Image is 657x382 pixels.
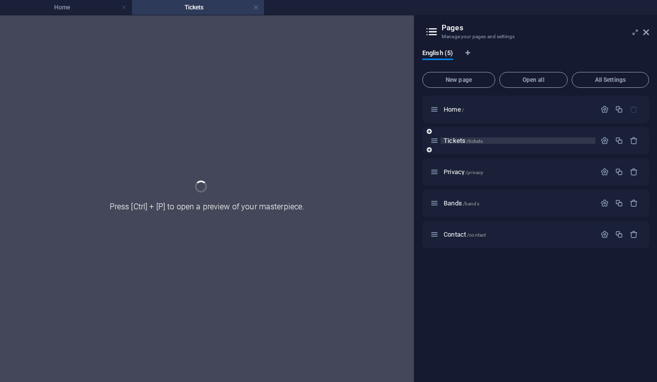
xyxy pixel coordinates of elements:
[442,23,649,32] h2: Pages
[444,231,486,238] span: Click to open page
[427,77,491,83] span: New page
[422,49,649,68] div: Language Tabs
[444,168,483,176] span: Click to open page
[444,106,464,113] span: Home
[615,136,623,145] div: Duplicate
[132,2,264,13] h4: Tickets
[600,168,609,176] div: Settings
[630,136,638,145] div: Remove
[463,201,479,206] span: /bands
[630,105,638,114] div: The startpage cannot be deleted
[615,230,623,239] div: Duplicate
[615,168,623,176] div: Duplicate
[630,230,638,239] div: Remove
[600,230,609,239] div: Settings
[441,169,595,175] div: Privacy/privacy
[444,137,483,144] span: Click to open page
[466,138,483,144] span: /tickets
[441,231,595,238] div: Contact/contact
[422,72,495,88] button: New page
[630,168,638,176] div: Remove
[600,199,609,207] div: Settings
[467,232,486,238] span: /contact
[615,199,623,207] div: Duplicate
[600,136,609,145] div: Settings
[441,137,595,144] div: Tickets/tickets
[615,105,623,114] div: Duplicate
[444,199,479,207] span: Click to open page
[441,200,595,206] div: Bands/bands
[630,199,638,207] div: Remove
[465,170,483,175] span: /privacy
[422,47,453,61] span: English (5)
[572,72,649,88] button: All Settings
[441,106,595,113] div: Home/
[504,77,563,83] span: Open all
[576,77,645,83] span: All Settings
[442,32,629,41] h3: Manage your pages and settings
[462,107,464,113] span: /
[499,72,568,88] button: Open all
[600,105,609,114] div: Settings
